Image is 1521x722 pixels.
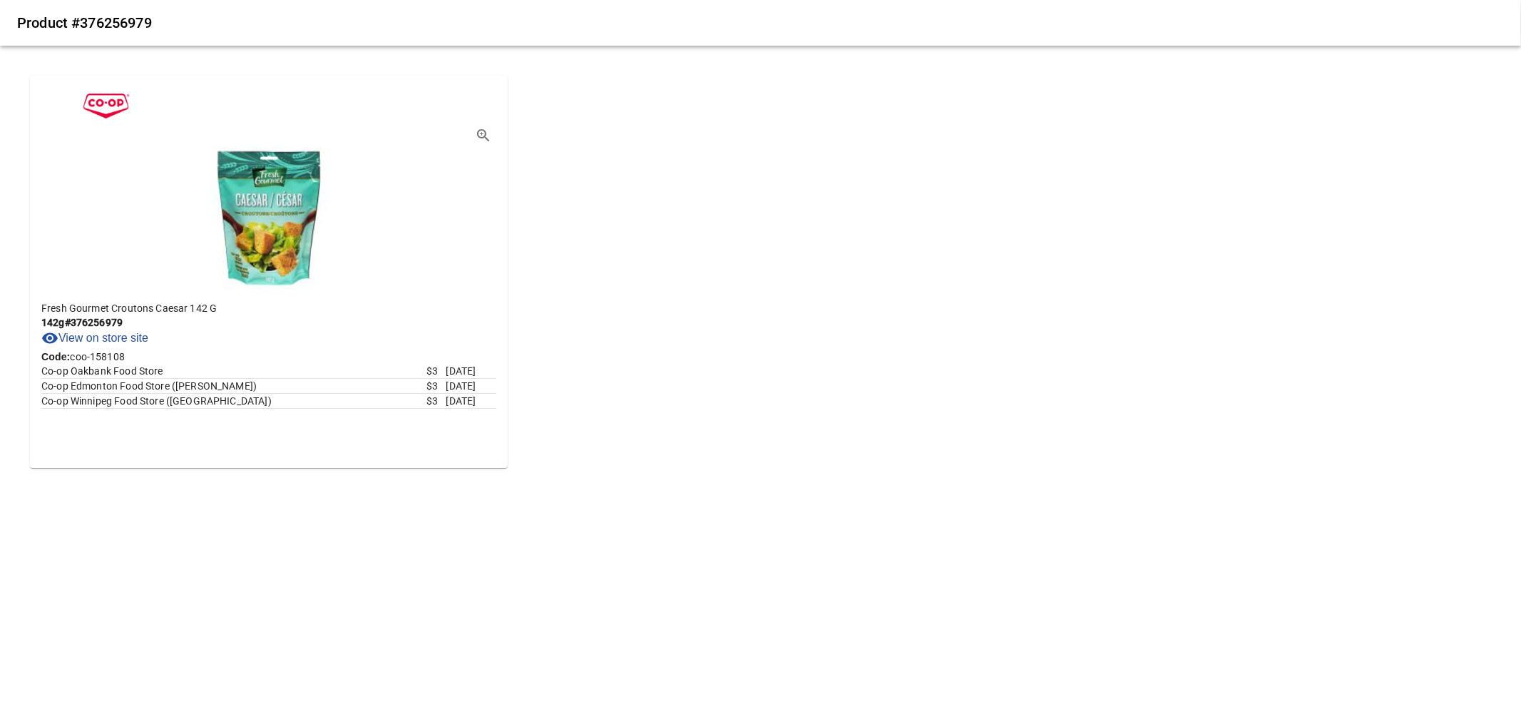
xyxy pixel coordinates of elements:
td: $ 3 [426,379,446,394]
td: 77 Vermillion Road [41,394,426,409]
td: $ 3 [426,394,446,409]
p: 142g # 376256979 [41,315,496,330]
img: fresh gourmet croutons caesar 142 g [198,140,340,290]
p: coo-158108 [41,350,496,364]
b: Code: [41,351,70,362]
td: 1025 Chappelle Boulevard SW [41,379,426,394]
a: View on store site [41,330,148,347]
td: [DATE] [446,364,496,379]
td: [DATE] [446,379,496,394]
img: coop.png [41,87,168,123]
td: $ 3 [426,364,446,379]
td: [DATE] [446,394,496,409]
h6: Product # 376256979 [17,11,828,34]
p: Fresh Gourmet Croutons Caesar 142 G [41,301,496,315]
td: 20 Co-op Drive [41,364,426,379]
